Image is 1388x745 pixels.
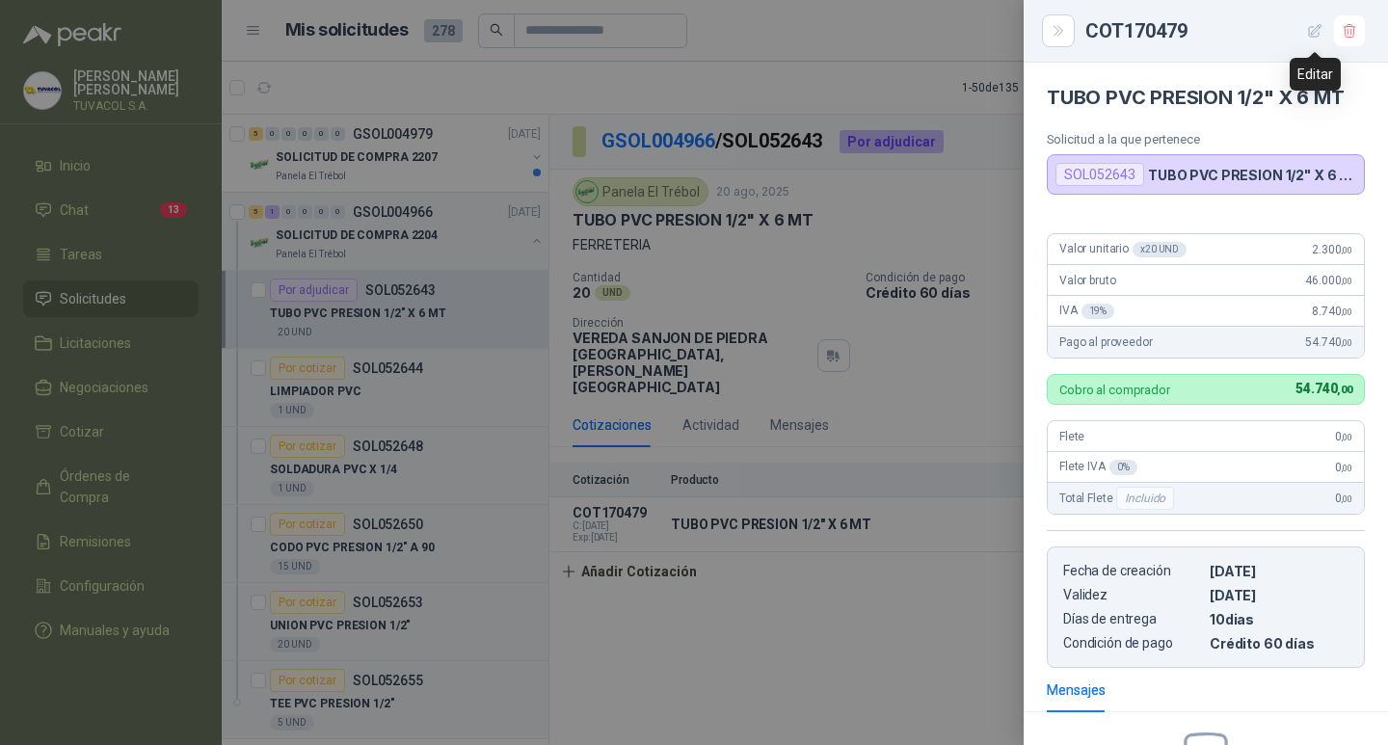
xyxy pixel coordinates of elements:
div: Incluido [1116,487,1174,510]
p: Fecha de creación [1063,563,1202,579]
span: Valor unitario [1059,242,1187,257]
p: Cobro al comprador [1059,384,1170,396]
div: COT170479 [1085,15,1365,46]
span: IVA [1059,304,1114,319]
span: Flete [1059,430,1084,443]
p: Condición de pago [1063,635,1202,652]
span: Pago al proveedor [1059,335,1153,349]
p: [DATE] [1210,587,1348,603]
div: 0 % [1109,460,1137,475]
p: Solicitud a la que pertenece [1047,132,1365,146]
span: 0 [1335,492,1352,505]
span: ,00 [1341,337,1352,348]
span: 54.740 [1295,381,1352,396]
span: 2.300 [1312,243,1352,256]
span: ,00 [1337,384,1352,396]
button: Close [1047,19,1070,42]
span: ,00 [1341,306,1352,317]
p: TUBO PVC PRESION 1/2" X 6 MT [1148,167,1356,183]
div: Editar [1290,58,1341,91]
span: 54.740 [1305,335,1352,349]
div: 19 % [1081,304,1115,319]
span: Flete IVA [1059,460,1137,475]
span: ,00 [1341,432,1352,442]
span: Valor bruto [1059,274,1115,287]
span: 8.740 [1312,305,1352,318]
span: 46.000 [1305,274,1352,287]
span: ,00 [1341,493,1352,504]
p: Crédito 60 días [1210,635,1348,652]
h4: TUBO PVC PRESION 1/2" X 6 MT [1047,86,1365,109]
span: 0 [1335,430,1352,443]
span: ,00 [1341,276,1352,286]
span: 0 [1335,461,1352,474]
div: x 20 UND [1133,242,1187,257]
p: Días de entrega [1063,611,1202,627]
p: Validez [1063,587,1202,603]
span: Total Flete [1059,487,1178,510]
span: ,00 [1341,245,1352,255]
p: 10 dias [1210,611,1348,627]
span: ,00 [1341,463,1352,473]
div: Mensajes [1047,679,1106,701]
p: [DATE] [1210,563,1348,579]
div: SOL052643 [1055,163,1144,186]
